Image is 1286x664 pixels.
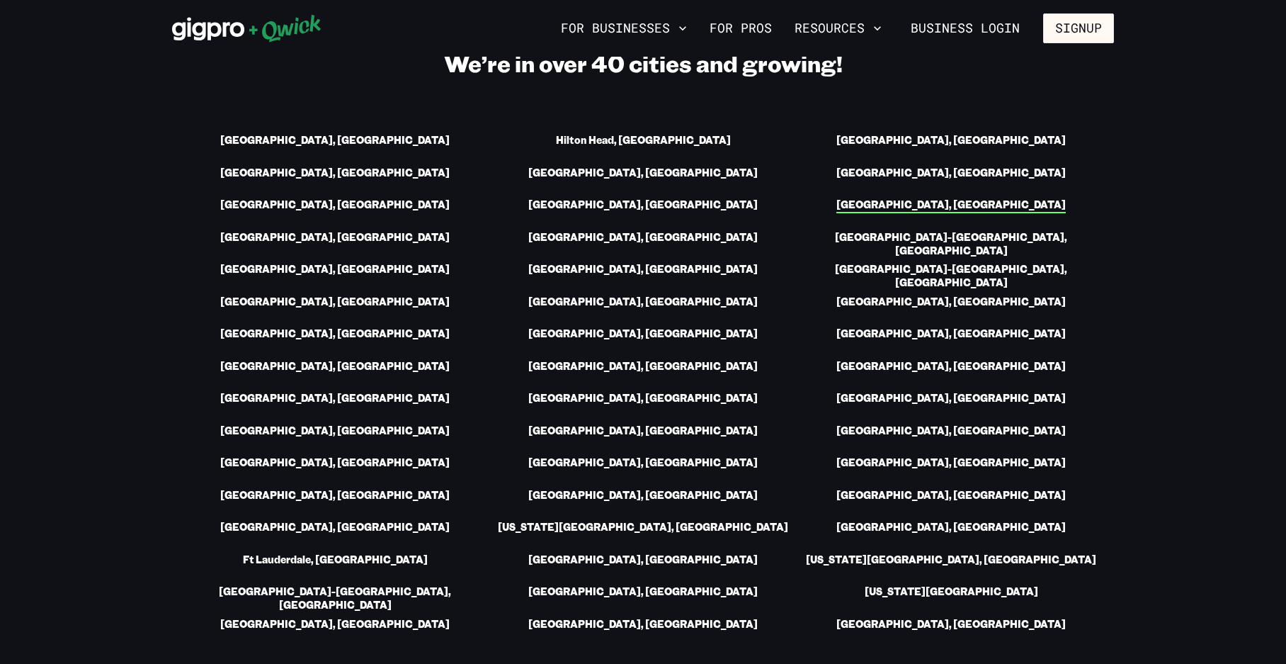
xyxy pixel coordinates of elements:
[243,553,428,568] a: Ft Lauderdale, [GEOGRAPHIC_DATA]
[528,618,758,633] a: [GEOGRAPHIC_DATA], [GEOGRAPHIC_DATA]
[528,456,758,471] a: [GEOGRAPHIC_DATA], [GEOGRAPHIC_DATA]
[865,585,1038,600] a: [US_STATE][GEOGRAPHIC_DATA]
[220,231,450,246] a: [GEOGRAPHIC_DATA], [GEOGRAPHIC_DATA]
[220,424,450,439] a: [GEOGRAPHIC_DATA], [GEOGRAPHIC_DATA]
[220,198,450,213] a: [GEOGRAPHIC_DATA], [GEOGRAPHIC_DATA]
[172,49,1114,77] h2: We’re in over 40 cities and growing!
[556,134,731,149] a: Hilton Head, [GEOGRAPHIC_DATA]
[528,296,758,310] a: [GEOGRAPHIC_DATA], [GEOGRAPHIC_DATA]
[528,489,758,504] a: [GEOGRAPHIC_DATA], [GEOGRAPHIC_DATA]
[836,489,1066,504] a: [GEOGRAPHIC_DATA], [GEOGRAPHIC_DATA]
[220,456,450,471] a: [GEOGRAPHIC_DATA], [GEOGRAPHIC_DATA]
[528,198,758,213] a: [GEOGRAPHIC_DATA], [GEOGRAPHIC_DATA]
[836,134,1066,149] a: [GEOGRAPHIC_DATA], [GEOGRAPHIC_DATA]
[528,553,758,568] a: [GEOGRAPHIC_DATA], [GEOGRAPHIC_DATA]
[220,489,450,504] a: [GEOGRAPHIC_DATA], [GEOGRAPHIC_DATA]
[836,296,1066,310] a: [GEOGRAPHIC_DATA], [GEOGRAPHIC_DATA]
[836,327,1066,342] a: [GEOGRAPHIC_DATA], [GEOGRAPHIC_DATA]
[528,360,758,375] a: [GEOGRAPHIC_DATA], [GEOGRAPHIC_DATA]
[1043,13,1114,43] button: Signup
[220,296,450,310] a: [GEOGRAPHIC_DATA], [GEOGRAPHIC_DATA]
[528,327,758,342] a: [GEOGRAPHIC_DATA], [GEOGRAPHIC_DATA]
[528,585,758,600] a: [GEOGRAPHIC_DATA], [GEOGRAPHIC_DATA]
[788,231,1114,259] a: [GEOGRAPHIC_DATA]-[GEOGRAPHIC_DATA], [GEOGRAPHIC_DATA]
[220,392,450,407] a: [GEOGRAPHIC_DATA], [GEOGRAPHIC_DATA]
[220,327,450,342] a: [GEOGRAPHIC_DATA], [GEOGRAPHIC_DATA]
[528,167,758,181] a: [GEOGRAPHIC_DATA], [GEOGRAPHIC_DATA]
[789,16,887,40] button: Resources
[836,456,1066,471] a: [GEOGRAPHIC_DATA], [GEOGRAPHIC_DATA]
[836,521,1066,536] a: [GEOGRAPHIC_DATA], [GEOGRAPHIC_DATA]
[836,392,1066,407] a: [GEOGRAPHIC_DATA], [GEOGRAPHIC_DATA]
[806,553,1096,568] a: [US_STATE][GEOGRAPHIC_DATA], [GEOGRAPHIC_DATA]
[220,134,450,149] a: [GEOGRAPHIC_DATA], [GEOGRAPHIC_DATA]
[836,198,1066,213] a: [GEOGRAPHIC_DATA], [GEOGRAPHIC_DATA]
[220,618,450,633] a: [GEOGRAPHIC_DATA], [GEOGRAPHIC_DATA]
[788,263,1114,291] a: [GEOGRAPHIC_DATA]-[GEOGRAPHIC_DATA], [GEOGRAPHIC_DATA]
[528,263,758,278] a: [GEOGRAPHIC_DATA], [GEOGRAPHIC_DATA]
[172,585,498,614] a: [GEOGRAPHIC_DATA]-[GEOGRAPHIC_DATA], [GEOGRAPHIC_DATA]
[498,521,788,536] a: [US_STATE][GEOGRAPHIC_DATA], [GEOGRAPHIC_DATA]
[220,360,450,375] a: [GEOGRAPHIC_DATA], [GEOGRAPHIC_DATA]
[836,618,1066,633] a: [GEOGRAPHIC_DATA], [GEOGRAPHIC_DATA]
[528,424,758,439] a: [GEOGRAPHIC_DATA], [GEOGRAPHIC_DATA]
[899,13,1032,43] a: Business Login
[704,16,778,40] a: For Pros
[220,263,450,278] a: [GEOGRAPHIC_DATA], [GEOGRAPHIC_DATA]
[555,16,693,40] button: For Businesses
[836,424,1066,439] a: [GEOGRAPHIC_DATA], [GEOGRAPHIC_DATA]
[836,360,1066,375] a: [GEOGRAPHIC_DATA], [GEOGRAPHIC_DATA]
[528,231,758,246] a: [GEOGRAPHIC_DATA], [GEOGRAPHIC_DATA]
[220,167,450,181] a: [GEOGRAPHIC_DATA], [GEOGRAPHIC_DATA]
[836,167,1066,181] a: [GEOGRAPHIC_DATA], [GEOGRAPHIC_DATA]
[528,392,758,407] a: [GEOGRAPHIC_DATA], [GEOGRAPHIC_DATA]
[220,521,450,536] a: [GEOGRAPHIC_DATA], [GEOGRAPHIC_DATA]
